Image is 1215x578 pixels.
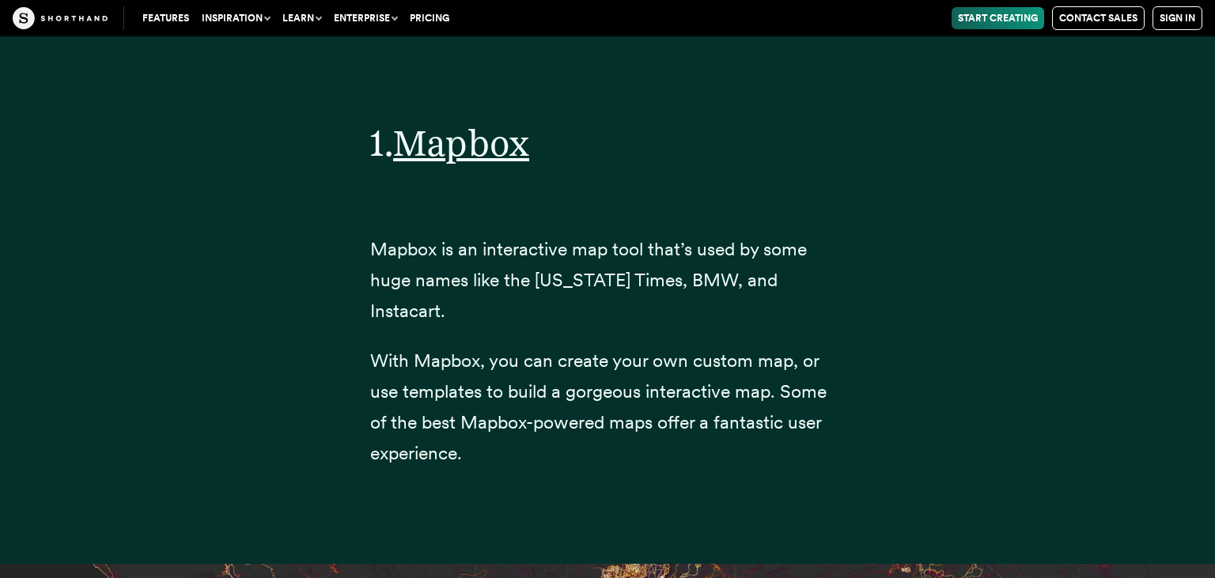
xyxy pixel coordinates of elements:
a: Features [136,7,195,29]
a: Pricing [403,7,456,29]
button: Inspiration [195,7,276,29]
span: 1. [370,121,393,164]
span: With Mapbox, you can create your own custom map, or use templates to build a gorgeous interactive... [370,349,827,464]
a: Contact Sales [1052,6,1145,30]
button: Learn [276,7,327,29]
span: Mapbox is an interactive map tool that’s used by some huge names like the [US_STATE] Times, BMW, ... [370,238,807,322]
a: Sign in [1153,6,1202,30]
img: The Craft [13,7,108,29]
a: Start Creating [952,7,1044,29]
a: Mapbox [393,121,529,164]
button: Enterprise [327,7,403,29]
